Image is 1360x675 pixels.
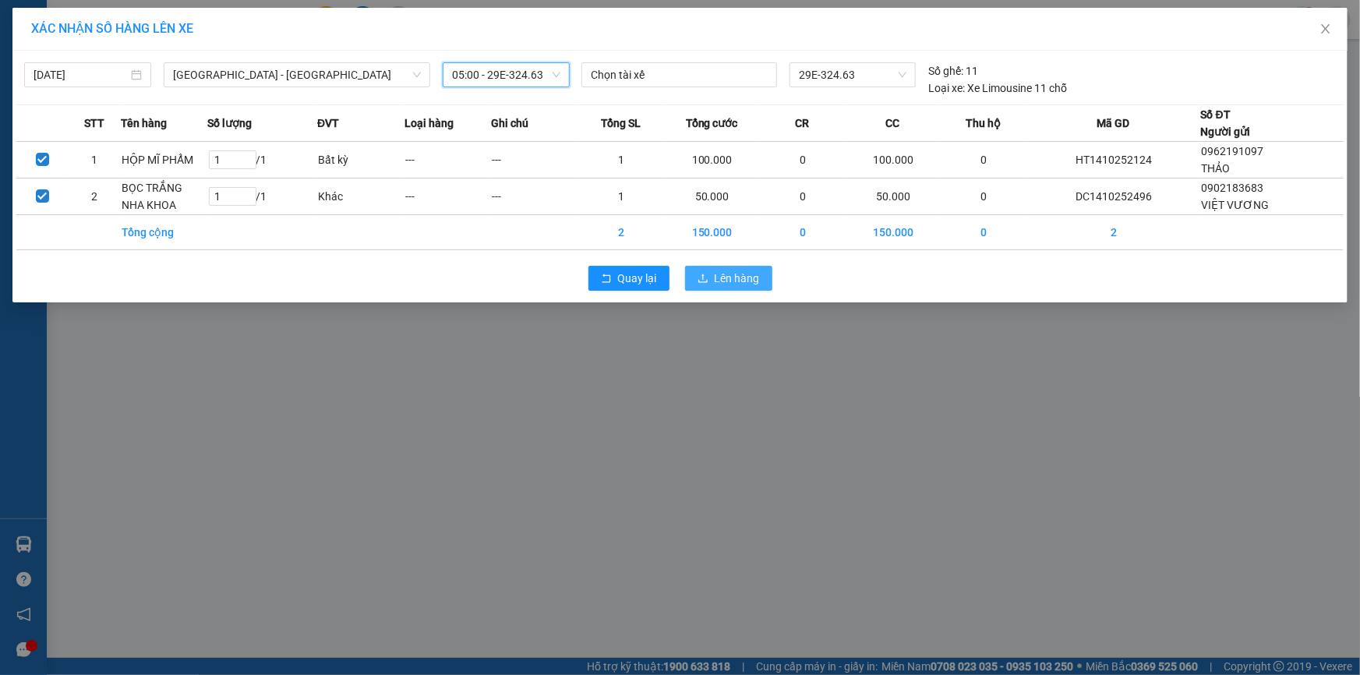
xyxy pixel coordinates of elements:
td: 0 [940,178,1027,215]
span: 0962191097 [1202,145,1264,157]
span: ĐVT [317,115,339,132]
span: Mã GD [1097,115,1130,132]
td: 50.000 [665,178,759,215]
td: 0 [759,142,846,178]
td: Bất kỳ [317,142,404,178]
span: STT [84,115,104,132]
td: 50.000 [846,178,941,215]
span: Tổng cước [686,115,738,132]
td: / 1 [208,142,318,178]
span: Ghi chú [491,115,528,132]
td: Tổng cộng [121,215,208,250]
span: Tổng SL [602,115,641,132]
span: Thu hộ [966,115,1001,132]
td: 1 [578,178,666,215]
span: Hà Nội - Quảng Ninh [173,63,421,87]
span: XÁC NHẬN SỐ HÀNG LÊN XE [31,21,193,36]
span: Loại hàng [404,115,454,132]
span: VIỆT VƯƠNG [1202,199,1270,211]
span: 05:00 - 29E-324.63 [452,63,560,87]
span: CR [795,115,809,132]
td: 0 [759,178,846,215]
button: rollbackQuay lại [588,266,669,291]
td: 1 [69,142,121,178]
td: --- [491,142,578,178]
span: down [412,70,422,80]
td: 150.000 [665,215,759,250]
td: 1 [578,142,666,178]
span: upload [698,273,708,285]
div: 11 [928,62,978,80]
td: 0 [940,215,1027,250]
span: THẢO [1202,162,1231,175]
td: 0 [759,215,846,250]
span: Quay lại [618,270,657,287]
td: 100.000 [665,142,759,178]
td: BỌC TRẮNG NHA KHOA [121,178,208,215]
td: DC1410252496 [1027,178,1201,215]
td: 0 [940,142,1027,178]
td: Khác [317,178,404,215]
td: --- [491,178,578,215]
div: Số ĐT Người gửi [1201,106,1251,140]
span: Số lượng [208,115,253,132]
span: Số ghế: [928,62,963,80]
button: uploadLên hàng [685,266,772,291]
span: Tên hàng [121,115,167,132]
span: close [1319,23,1332,35]
div: Xe Limousine 11 chỗ [928,80,1067,97]
td: --- [404,142,492,178]
td: 2 [578,215,666,250]
td: 150.000 [846,215,941,250]
span: Loại xe: [928,80,965,97]
td: HỘP MĨ PHẨM [121,142,208,178]
span: rollback [601,273,612,285]
td: --- [404,178,492,215]
button: Close [1304,8,1348,51]
input: 15/10/2025 [34,66,128,83]
span: Lên hàng [715,270,760,287]
td: HT1410252124 [1027,142,1201,178]
span: 29E-324.63 [799,63,906,87]
td: 2 [1027,215,1201,250]
span: CC [885,115,899,132]
td: 100.000 [846,142,941,178]
td: / 1 [208,178,318,215]
td: 2 [69,178,121,215]
span: 0902183683 [1202,182,1264,194]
